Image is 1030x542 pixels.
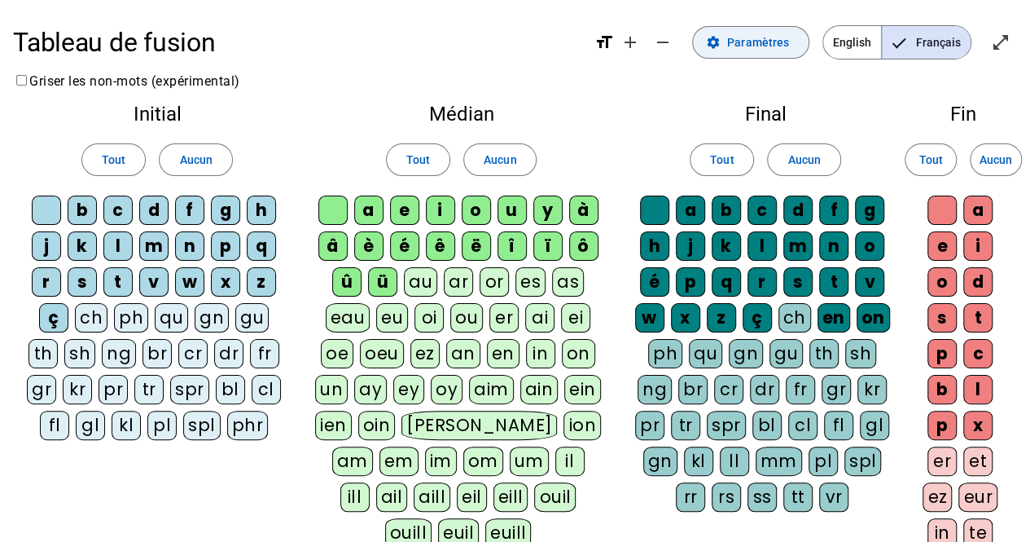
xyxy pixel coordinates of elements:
[431,375,462,404] div: oy
[444,267,473,297] div: ar
[414,483,450,512] div: aill
[354,231,384,261] div: è
[376,483,408,512] div: ail
[250,339,279,368] div: fr
[555,447,585,476] div: il
[332,447,373,476] div: am
[727,33,789,52] span: Paramètres
[714,375,743,404] div: cr
[360,339,404,368] div: oeu
[16,75,27,86] input: Griser les non-mots (expérimental)
[426,196,455,225] div: i
[315,375,348,404] div: un
[13,16,581,68] h1: Tableau de fusion
[855,196,884,225] div: g
[653,33,673,52] mat-icon: remove
[710,150,734,170] span: Tout
[819,483,848,512] div: vr
[321,339,353,368] div: oe
[963,339,993,368] div: c
[68,196,97,225] div: b
[28,339,58,368] div: th
[534,483,576,512] div: ouil
[393,375,424,404] div: ey
[643,447,677,476] div: gn
[594,33,614,52] mat-icon: format_size
[927,339,957,368] div: p
[368,267,397,297] div: ü
[533,231,563,261] div: ï
[247,196,276,225] div: h
[729,339,763,368] div: gn
[923,483,952,512] div: ez
[747,231,777,261] div: l
[857,375,887,404] div: kr
[980,150,1012,170] span: Aucun
[214,339,243,368] div: dr
[855,231,884,261] div: o
[720,447,749,476] div: ll
[64,339,95,368] div: sh
[134,375,164,404] div: tr
[927,447,957,476] div: er
[211,196,240,225] div: g
[927,303,957,333] div: s
[747,267,777,297] div: r
[489,303,519,333] div: er
[32,231,61,261] div: j
[635,411,664,440] div: pr
[469,375,514,404] div: aim
[882,26,971,59] span: Français
[63,375,92,404] div: kr
[315,411,352,440] div: ien
[783,196,813,225] div: d
[927,375,957,404] div: b
[112,411,141,440] div: kl
[963,411,993,440] div: x
[102,150,125,170] span: Tout
[750,375,779,404] div: dr
[963,231,993,261] div: i
[963,303,993,333] div: t
[927,411,957,440] div: p
[676,267,705,297] div: p
[175,196,204,225] div: f
[562,339,595,368] div: on
[216,375,245,404] div: bl
[27,375,56,404] div: gr
[139,196,169,225] div: d
[712,231,741,261] div: k
[689,339,722,368] div: qu
[817,303,850,333] div: en
[640,267,669,297] div: é
[634,104,896,124] h2: Final
[809,447,838,476] div: pl
[75,303,107,333] div: ch
[386,143,450,176] button: Tout
[752,411,782,440] div: bl
[563,411,601,440] div: ion
[99,375,128,404] div: pr
[963,375,993,404] div: l
[635,303,664,333] div: w
[918,150,942,170] span: Tout
[147,411,177,440] div: pl
[39,303,68,333] div: ç
[410,339,440,368] div: ez
[463,143,537,176] button: Aucun
[179,150,212,170] span: Aucun
[103,267,133,297] div: t
[487,339,519,368] div: en
[354,375,387,404] div: ay
[211,231,240,261] div: p
[648,339,682,368] div: ph
[963,196,993,225] div: a
[32,267,61,297] div: r
[712,267,741,297] div: q
[510,447,549,476] div: um
[379,447,419,476] div: em
[450,303,483,333] div: ou
[526,339,555,368] div: in
[646,26,679,59] button: Diminuer la taille de la police
[102,339,136,368] div: ng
